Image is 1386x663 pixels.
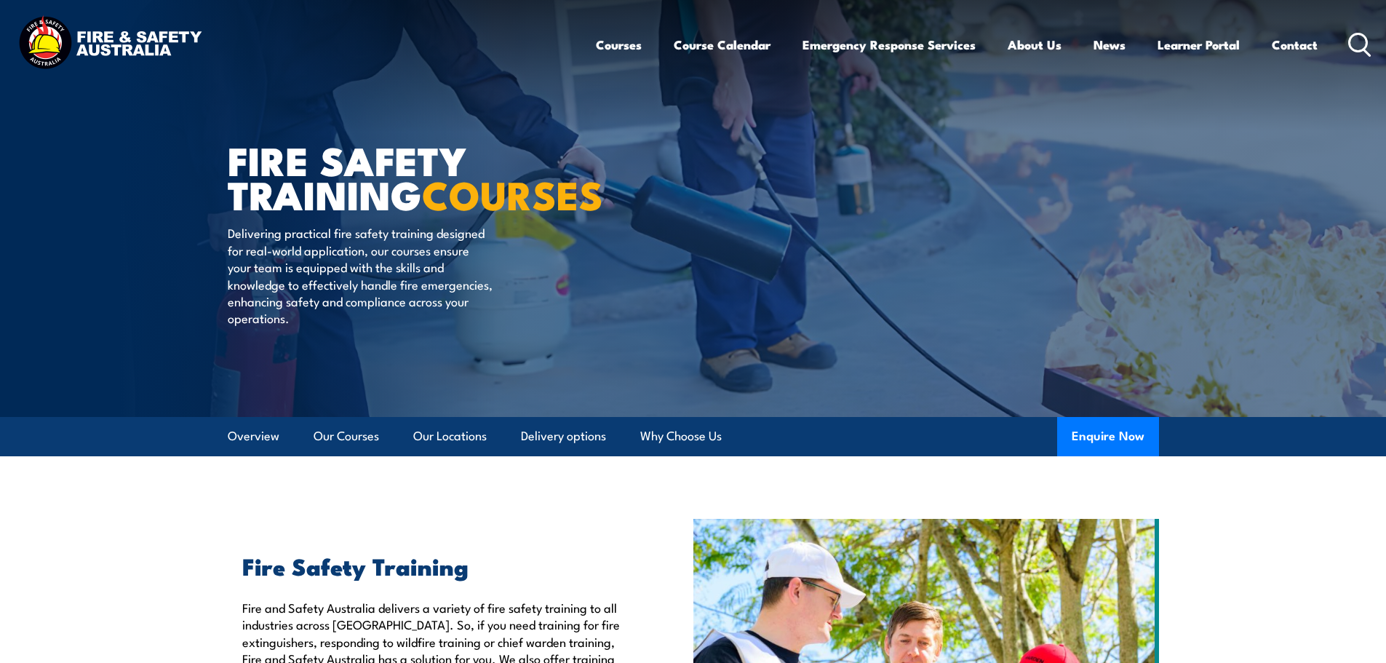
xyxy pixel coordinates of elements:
[640,417,722,456] a: Why Choose Us
[1008,25,1062,64] a: About Us
[228,143,587,210] h1: FIRE SAFETY TRAINING
[242,555,626,576] h2: Fire Safety Training
[596,25,642,64] a: Courses
[1272,25,1318,64] a: Contact
[1057,417,1159,456] button: Enquire Now
[228,224,493,326] p: Delivering practical fire safety training designed for real-world application, our courses ensure...
[674,25,770,64] a: Course Calendar
[1158,25,1240,64] a: Learner Portal
[802,25,976,64] a: Emergency Response Services
[422,163,603,223] strong: COURSES
[1094,25,1126,64] a: News
[314,417,379,456] a: Our Courses
[521,417,606,456] a: Delivery options
[228,417,279,456] a: Overview
[413,417,487,456] a: Our Locations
